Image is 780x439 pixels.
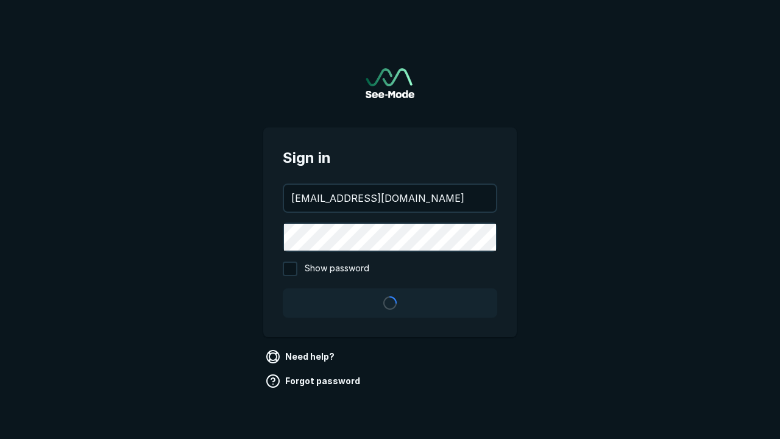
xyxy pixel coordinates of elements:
span: Sign in [283,147,497,169]
input: your@email.com [284,185,496,212]
span: Show password [305,262,369,276]
a: Go to sign in [366,68,414,98]
img: See-Mode Logo [366,68,414,98]
a: Forgot password [263,371,365,391]
a: Need help? [263,347,339,366]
